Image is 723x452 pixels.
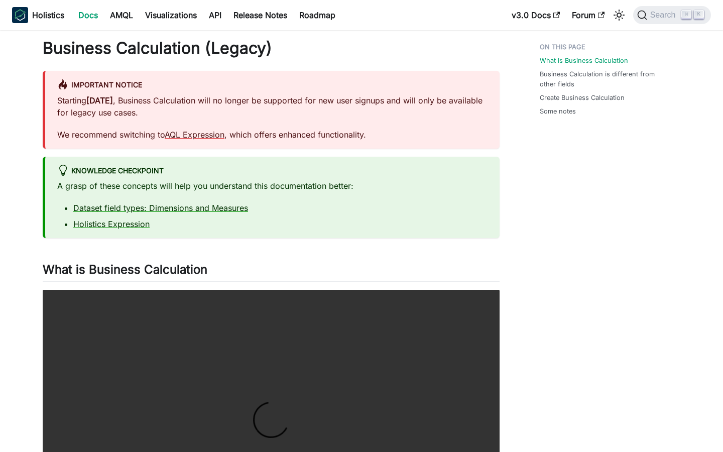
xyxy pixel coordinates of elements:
[43,262,500,281] h2: What is Business Calculation
[86,95,113,105] strong: [DATE]
[12,7,28,23] img: Holistics
[540,93,625,102] a: Create Business Calculation
[633,6,711,24] button: Search (Command+K)
[57,180,488,192] p: A grasp of these concepts will help you understand this documentation better:
[139,7,203,23] a: Visualizations
[293,7,341,23] a: Roadmap
[57,94,488,119] p: Starting , Business Calculation will no longer be supported for new user signups and will only be...
[203,7,227,23] a: API
[540,69,669,88] a: Business Calculation is different from other fields
[57,79,488,92] div: Important Notice
[72,7,104,23] a: Docs
[73,219,150,229] a: Holistics Expression
[227,7,293,23] a: Release Notes
[540,106,576,116] a: Some notes
[32,9,64,21] b: Holistics
[566,7,611,23] a: Forum
[540,56,628,65] a: What is Business Calculation
[12,7,64,23] a: HolisticsHolistics
[694,10,704,19] kbd: K
[647,11,682,20] span: Search
[57,165,488,178] div: Knowledge Checkpoint
[611,7,627,23] button: Switch between dark and light mode (currently light mode)
[104,7,139,23] a: AMQL
[43,38,500,58] h1: Business Calculation (Legacy)
[165,130,224,140] a: AQL Expression
[57,129,488,141] p: We recommend switching to , which offers enhanced functionality.
[73,203,248,213] a: Dataset field types: Dimensions and Measures
[506,7,566,23] a: v3.0 Docs
[681,10,691,19] kbd: ⌘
